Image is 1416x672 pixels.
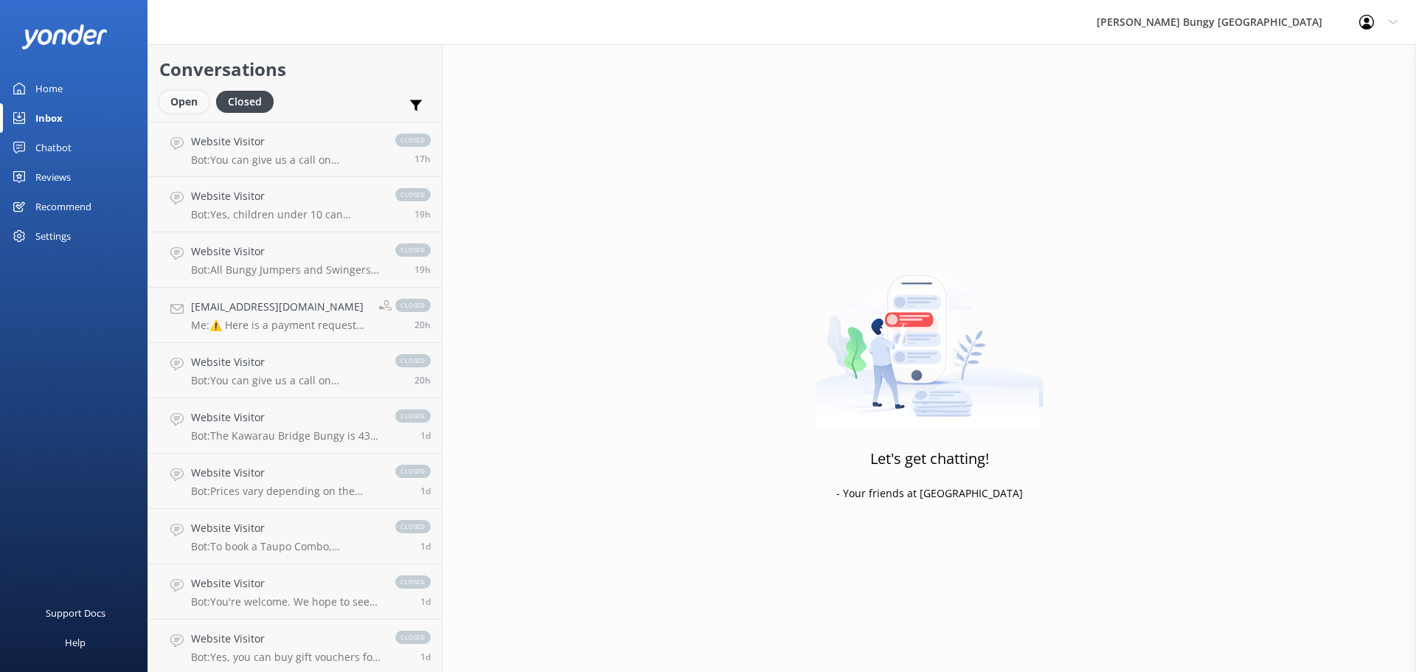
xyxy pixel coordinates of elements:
[420,540,431,553] span: 07:59am 15-Aug-2025 (UTC +12:00) Pacific/Auckland
[395,575,431,589] span: closed
[395,409,431,423] span: closed
[216,91,274,113] div: Closed
[870,447,989,471] h3: Let's get chatting!
[191,188,381,204] h4: Website Visitor
[35,103,63,133] div: Inbox
[22,24,107,49] img: yonder-white-logo.png
[35,162,71,192] div: Reviews
[191,465,381,481] h4: Website Visitor
[191,134,381,150] h4: Website Visitor
[816,244,1044,429] img: artwork of a man stealing a conversation from at giant smartphone
[395,299,431,312] span: closed
[191,319,367,332] p: Me: ⚠️ Here is a payment request for: Nevis Swing 2x #2448629. Please pay on this secure link: [U...
[159,93,216,109] a: Open
[420,595,431,608] span: 07:51am 15-Aug-2025 (UTC +12:00) Pacific/Auckland
[159,55,431,83] h2: Conversations
[395,243,431,257] span: closed
[191,485,381,498] p: Bot: Prices vary depending on the location and activity you choose. You can self-drive to any of ...
[395,354,431,367] span: closed
[65,628,86,657] div: Help
[191,595,381,609] p: Bot: You're welcome. We hope to see you at one of our [PERSON_NAME] locations soon!
[191,374,381,387] p: Bot: You can give us a call on [PHONE_NUMBER] or [PHONE_NUMBER] to chat with a crew member. Our o...
[191,429,381,443] p: Bot: The Kawarau Bridge Bungy is 43 meters high and offers tandem jump options. It is located in ...
[148,398,442,454] a: Website VisitorBot:The Kawarau Bridge Bungy is 43 meters high and offers tandem jump options. It ...
[395,188,431,201] span: closed
[191,540,381,553] p: Bot: To book a Taupo Combo, including activities like a skydive and bungy jump, please call us di...
[35,192,91,221] div: Recommend
[191,153,381,167] p: Bot: You can give us a call on [PHONE_NUMBER] or [PHONE_NUMBER] to chat with a crew member. Our o...
[148,343,442,398] a: Website VisitorBot:You can give us a call on [PHONE_NUMBER] or [PHONE_NUMBER] to chat with a crew...
[191,354,381,370] h4: Website Visitor
[148,564,442,620] a: Website VisitorBot:You're welcome. We hope to see you at one of our [PERSON_NAME] locations soon!...
[46,598,105,628] div: Support Docs
[414,208,431,221] span: 01:47pm 15-Aug-2025 (UTC +12:00) Pacific/Auckland
[35,133,72,162] div: Chatbot
[420,485,431,497] span: 08:28am 15-Aug-2025 (UTC +12:00) Pacific/Auckland
[191,520,381,536] h4: Website Visitor
[191,631,381,647] h4: Website Visitor
[191,243,381,260] h4: Website Visitor
[35,221,71,251] div: Settings
[420,651,431,663] span: 06:33am 15-Aug-2025 (UTC +12:00) Pacific/Auckland
[395,631,431,644] span: closed
[191,299,367,315] h4: [EMAIL_ADDRESS][DOMAIN_NAME]
[148,288,442,343] a: [EMAIL_ADDRESS][DOMAIN_NAME]Me:⚠️ Here is a payment request for: Nevis Swing 2x #2448629. Please ...
[395,134,431,147] span: closed
[191,651,381,664] p: Bot: Yes, you can buy gift vouchers for specific activities, including the bridge climb, at [URL]...
[148,454,442,509] a: Website VisitorBot:Prices vary depending on the location and activity you choose. You can self-dr...
[148,177,442,232] a: Website VisitorBot:Yes, children under 10 can spectate for free at [GEOGRAPHIC_DATA].closed19h
[191,208,381,221] p: Bot: Yes, children under 10 can spectate for free at [GEOGRAPHIC_DATA].
[395,520,431,533] span: closed
[216,93,281,109] a: Closed
[159,91,209,113] div: Open
[35,74,63,103] div: Home
[836,485,1023,502] p: - Your friends at [GEOGRAPHIC_DATA]
[414,153,431,165] span: 03:36pm 15-Aug-2025 (UTC +12:00) Pacific/Auckland
[414,319,431,331] span: 12:32pm 15-Aug-2025 (UTC +12:00) Pacific/Auckland
[148,509,442,564] a: Website VisitorBot:To book a Taupo Combo, including activities like a skydive and bungy jump, ple...
[414,374,431,387] span: 12:01pm 15-Aug-2025 (UTC +12:00) Pacific/Auckland
[191,575,381,592] h4: Website Visitor
[148,232,442,288] a: Website VisitorBot:All Bungy Jumpers and Swingers must be at least [DEMOGRAPHIC_DATA] and weigh a...
[148,122,442,177] a: Website VisitorBot:You can give us a call on [PHONE_NUMBER] or [PHONE_NUMBER] to chat with a crew...
[420,429,431,442] span: 08:53am 15-Aug-2025 (UTC +12:00) Pacific/Auckland
[191,409,381,426] h4: Website Visitor
[414,263,431,276] span: 01:32pm 15-Aug-2025 (UTC +12:00) Pacific/Auckland
[395,465,431,478] span: closed
[191,263,381,277] p: Bot: All Bungy Jumpers and Swingers must be at least [DEMOGRAPHIC_DATA] and weigh at least 35kg, ...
